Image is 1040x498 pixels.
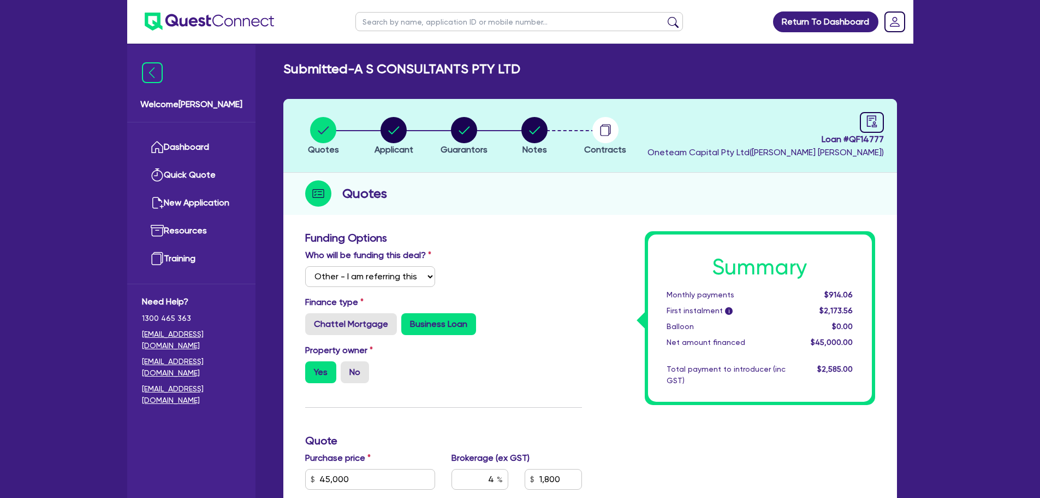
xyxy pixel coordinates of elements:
[142,383,241,406] a: [EMAIL_ADDRESS][DOMAIN_NAME]
[305,344,373,357] label: Property owner
[142,313,241,324] span: 1300 465 363
[142,161,241,189] a: Quick Quote
[151,252,164,265] img: training
[658,305,794,317] div: First instalment
[374,116,414,157] button: Applicant
[658,321,794,332] div: Balloon
[647,147,884,157] span: Oneteam Capital Pty Ltd ( [PERSON_NAME] [PERSON_NAME] )
[832,322,853,331] span: $0.00
[441,144,488,155] span: Guarantors
[584,144,626,155] span: Contracts
[142,295,241,308] span: Need Help?
[142,62,163,83] img: icon-menu-close
[283,61,520,77] h2: Submitted - A S CONSULTANTS PTY LTD
[305,361,336,383] label: Yes
[819,306,853,315] span: $2,173.56
[773,11,878,32] a: Return To Dashboard
[305,296,364,309] label: Finance type
[142,329,241,351] a: [EMAIL_ADDRESS][DOMAIN_NAME]
[584,116,627,157] button: Contracts
[307,116,340,157] button: Quotes
[142,217,241,245] a: Resources
[355,12,683,31] input: Search by name, application ID or mobile number...
[647,133,884,146] span: Loan # QF14777
[817,365,853,373] span: $2,585.00
[667,254,853,280] h1: Summary
[151,224,164,237] img: resources
[440,116,488,157] button: Guarantors
[142,245,241,273] a: Training
[305,452,371,465] label: Purchase price
[881,8,909,36] a: Dropdown toggle
[522,144,547,155] span: Notes
[451,452,530,465] label: Brokerage (ex GST)
[140,98,242,111] span: Welcome [PERSON_NAME]
[305,180,331,207] img: step-icon
[151,168,164,181] img: quick-quote
[811,338,853,347] span: $45,000.00
[375,144,413,155] span: Applicant
[342,184,387,203] h2: Quotes
[658,337,794,348] div: Net amount financed
[305,249,431,262] label: Who will be funding this deal?
[142,133,241,161] a: Dashboard
[401,313,476,335] label: Business Loan
[305,231,582,244] h3: Funding Options
[145,13,274,31] img: quest-connect-logo-blue
[305,434,582,447] h3: Quote
[866,115,878,127] span: audit
[824,290,853,299] span: $914.06
[725,307,733,315] span: i
[308,144,339,155] span: Quotes
[658,364,794,386] div: Total payment to introducer (inc GST)
[341,361,369,383] label: No
[521,116,548,157] button: Notes
[305,313,397,335] label: Chattel Mortgage
[658,289,794,301] div: Monthly payments
[142,356,241,379] a: [EMAIL_ADDRESS][DOMAIN_NAME]
[142,189,241,217] a: New Application
[151,196,164,209] img: new-application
